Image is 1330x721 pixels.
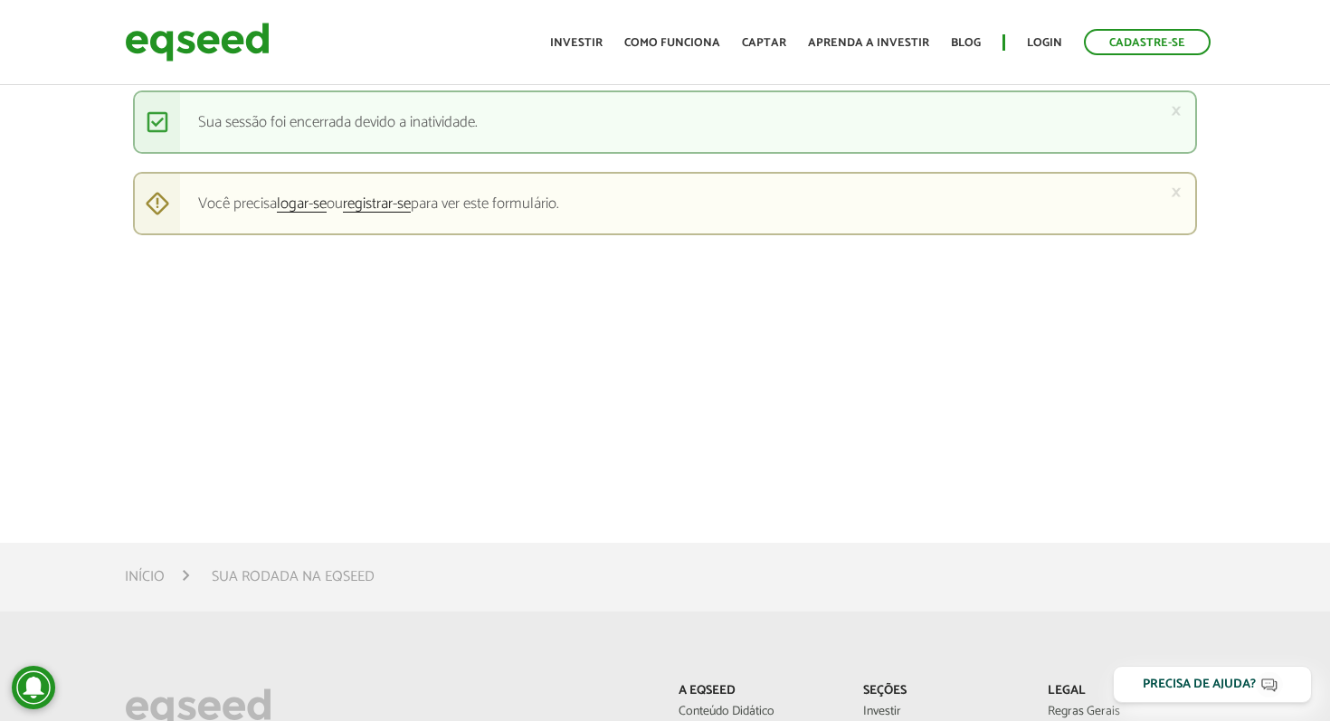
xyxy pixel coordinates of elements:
[1027,37,1062,49] a: Login
[1048,706,1205,718] a: Regras Gerais
[863,706,1021,718] a: Investir
[125,570,165,584] a: Início
[133,172,1197,235] div: Você precisa ou para ver este formulário.
[277,196,327,213] a: logar-se
[550,37,603,49] a: Investir
[343,196,411,213] a: registrar-se
[679,706,836,718] a: Conteúdo Didático
[742,37,786,49] a: Captar
[1171,101,1182,120] a: ×
[951,37,981,49] a: Blog
[133,90,1197,154] div: Sua sessão foi encerrada devido a inatividade.
[863,684,1021,699] p: Seções
[1171,183,1182,202] a: ×
[624,37,720,49] a: Como funciona
[1048,684,1205,699] p: Legal
[212,564,375,589] li: Sua rodada na EqSeed
[125,18,270,66] img: EqSeed
[1084,29,1211,55] a: Cadastre-se
[679,684,836,699] p: A EqSeed
[808,37,929,49] a: Aprenda a investir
